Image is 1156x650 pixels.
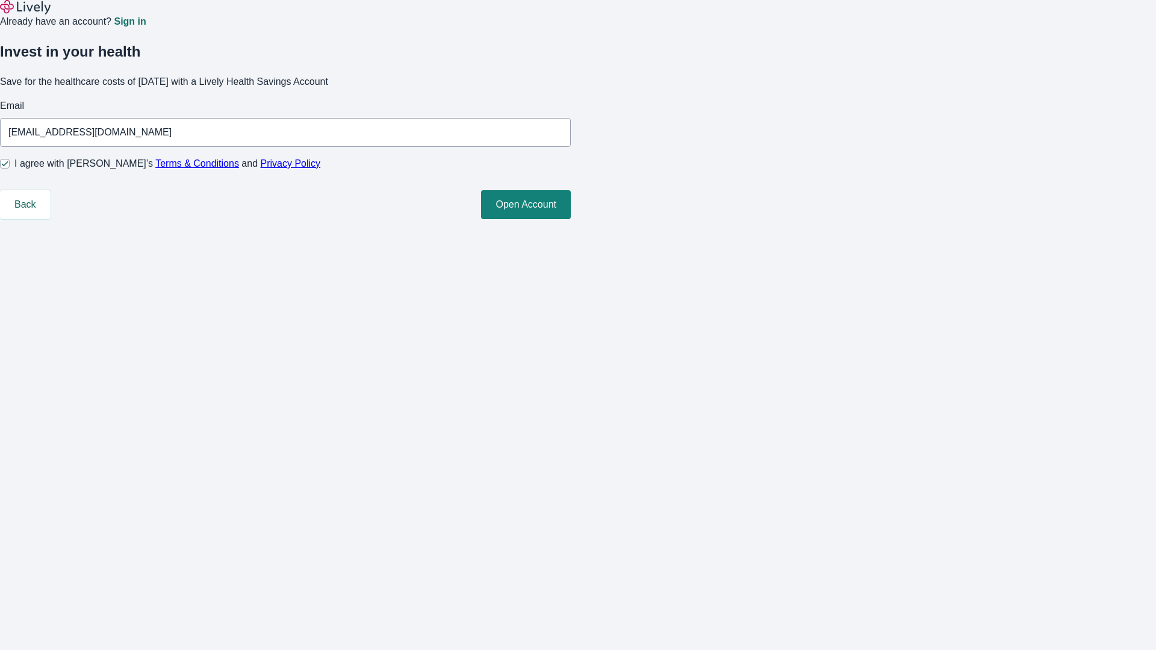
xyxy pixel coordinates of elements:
a: Sign in [114,17,146,26]
button: Open Account [481,190,571,219]
a: Privacy Policy [261,158,321,169]
span: I agree with [PERSON_NAME]’s and [14,156,320,171]
a: Terms & Conditions [155,158,239,169]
